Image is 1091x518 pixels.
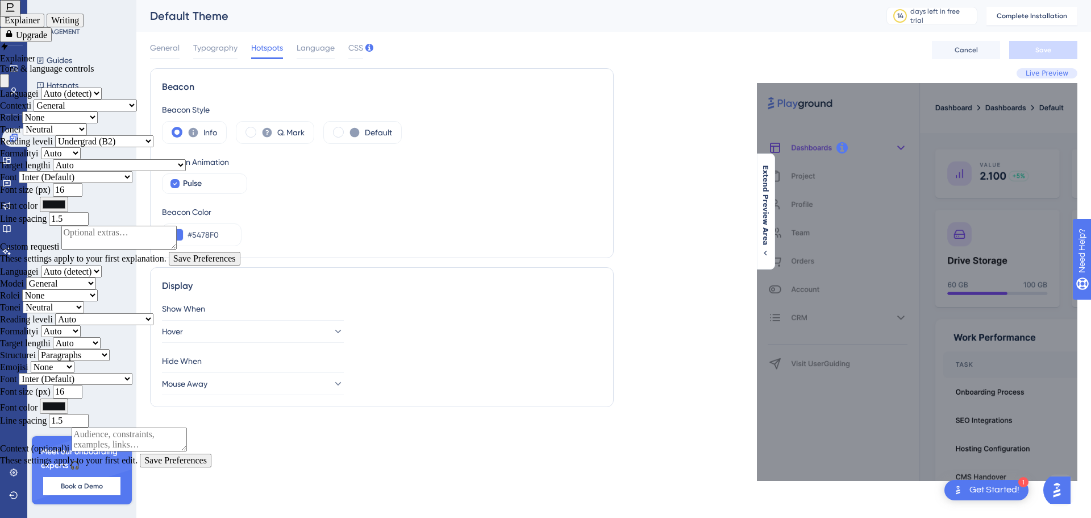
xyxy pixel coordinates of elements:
label: Q. Mark [277,126,305,139]
button: Hover [162,320,344,343]
button: Save [1009,41,1077,59]
button: Complete Installation [986,7,1077,25]
div: 1 [1018,477,1028,487]
div: Beacon Animation [162,155,602,169]
span: Book a Demo [61,482,103,491]
span: Save [1035,45,1051,55]
label: Default [365,126,392,139]
div: Display [162,279,602,293]
div: Hide When [162,354,602,368]
div: Beacon [162,80,602,94]
div: Get Started! [969,484,1019,496]
button: Mouse Away [162,372,344,395]
span: Complete Installation [997,11,1067,20]
iframe: UserGuiding AI Assistant Launcher [1043,473,1077,507]
span: Need Help? [27,3,71,16]
div: Beacon Color [162,205,602,219]
div: 14 [897,11,903,20]
button: Cancel [932,41,1000,59]
div: days left in free trial [910,7,973,25]
div: Default Theme [150,8,858,24]
img: launcher-image-alternative-text [951,483,965,497]
div: Show When [162,302,602,316]
button: Extend Preview Area [756,165,774,258]
div: Beacon Style [162,103,602,117]
span: Extend Preview Area [761,165,770,246]
div: Open Get Started! checklist, remaining modules: 1 [944,480,1028,500]
button: Book a Demo [43,477,120,495]
span: Cancel [955,45,978,55]
span: Live Preview [1026,69,1068,78]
